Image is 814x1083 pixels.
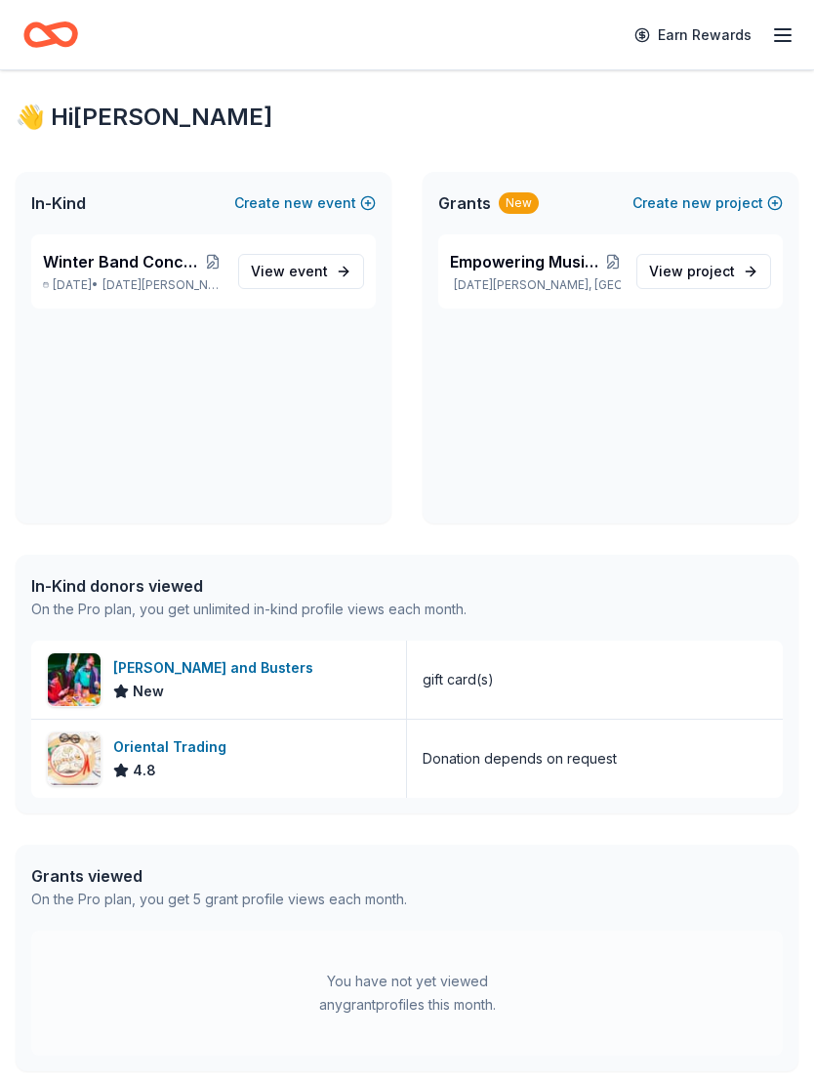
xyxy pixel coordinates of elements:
a: Earn Rewards [623,18,763,53]
span: [DATE][PERSON_NAME], [GEOGRAPHIC_DATA] [102,277,223,293]
div: 👋 Hi [PERSON_NAME] [16,102,798,133]
div: In-Kind donors viewed [31,574,467,598]
span: View [649,260,735,283]
div: Donation depends on request [423,747,617,771]
span: Winter Band Concert and Online Auction [43,250,203,273]
span: In-Kind [31,191,86,215]
div: On the Pro plan, you get 5 grant profile views each month. [31,888,407,911]
div: [PERSON_NAME] and Busters [113,656,321,680]
div: Oriental Trading [113,735,234,759]
img: Image for Dave and Busters [48,653,101,706]
div: gift card(s) [423,668,494,691]
div: Grants viewed [31,864,407,888]
span: New [133,680,164,703]
span: 4.8 [133,759,156,782]
p: [DATE] • [43,277,223,293]
span: Empowering Music Education at Stma Band Boosters [450,250,605,273]
a: View event [238,254,364,289]
img: Image for Oriental Trading [48,732,101,785]
p: [DATE][PERSON_NAME], [GEOGRAPHIC_DATA] [450,277,621,293]
a: View project [636,254,771,289]
span: event [289,263,328,279]
span: new [682,191,712,215]
span: new [284,191,313,215]
a: Home [23,12,78,58]
span: Grants [438,191,491,215]
span: View [251,260,328,283]
span: project [687,263,735,279]
div: New [499,192,539,214]
div: You have not yet viewed any grant profiles this month. [285,970,529,1017]
button: Createnewproject [632,191,783,215]
div: On the Pro plan, you get unlimited in-kind profile views each month. [31,598,467,621]
button: Createnewevent [234,191,376,215]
